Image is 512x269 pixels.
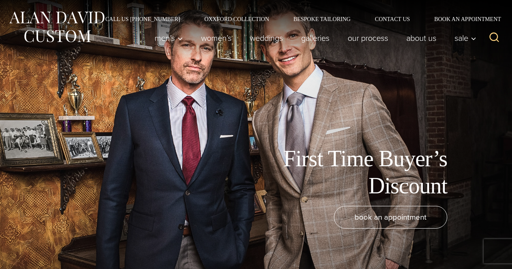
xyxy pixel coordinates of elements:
[397,30,446,46] a: About Us
[281,16,363,22] a: Bespoke Tailoring
[8,9,105,45] img: Alan David Custom
[334,206,447,229] a: book an appointment
[484,28,504,48] button: View Search Form
[93,16,192,22] a: Call Us [PHONE_NUMBER]
[192,16,281,22] a: Oxxford Collection
[363,16,422,22] a: Contact Us
[192,30,241,46] a: Women’s
[93,16,504,22] nav: Secondary Navigation
[241,30,292,46] a: weddings
[146,30,481,46] nav: Primary Navigation
[355,211,427,223] span: book an appointment
[422,16,504,22] a: Book an Appointment
[339,30,397,46] a: Our Process
[292,30,339,46] a: Galleries
[455,34,476,42] span: Sale
[265,145,447,199] h1: First Time Buyer’s Discount
[155,34,183,42] span: Men’s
